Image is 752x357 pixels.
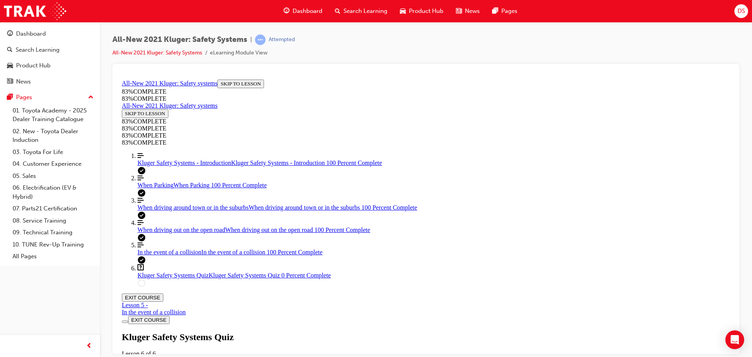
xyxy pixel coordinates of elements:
[738,7,745,16] span: DS
[3,217,45,225] button: EXIT COURSE
[7,47,13,54] span: search-icon
[3,256,611,266] div: Kluger Safety Systems Quiz
[3,56,611,63] div: 83 % COMPLETE
[3,25,97,90] button: DashboardSearch LearningProduct HubNews
[3,19,611,26] div: 83 % COMPLETE
[9,158,97,170] a: 04. Customer Experience
[3,26,99,33] a: All-New 2021 Kluger: Safety systems
[7,78,13,85] span: news-icon
[255,34,266,45] span: learningRecordVerb_ATTEMPT-icon
[400,6,406,16] span: car-icon
[9,170,97,182] a: 05. Sales
[293,7,322,16] span: Dashboard
[9,125,97,146] a: 02. New - Toyota Dealer Induction
[501,7,517,16] span: Pages
[16,45,60,54] div: Search Learning
[3,12,611,19] div: 83 % COMPLETE
[16,61,51,70] div: Product Hub
[250,35,252,44] span: |
[210,49,268,58] li: eLearning Module View
[99,3,145,12] button: SKIP TO LESSON
[3,274,611,281] div: Lesson 6 of 6
[7,62,13,69] span: car-icon
[3,3,611,211] section: Course Overview
[16,77,31,86] div: News
[3,42,107,49] div: 83 % COMPLETE
[335,6,340,16] span: search-icon
[3,27,97,41] a: Dashboard
[277,3,329,19] a: guage-iconDashboard
[9,239,97,251] a: 10. TUNE Rev-Up Training
[329,3,394,19] a: search-iconSearch Learning
[9,215,97,227] a: 08. Service Training
[86,341,92,351] span: prev-icon
[725,330,744,349] div: Open Intercom Messenger
[112,35,247,44] span: All-New 2021 Kluger: Safety Systems
[734,4,748,18] button: DS
[409,7,443,16] span: Product Hub
[9,227,97,239] a: 09. Technical Training
[3,4,99,10] a: All-New 2021 Kluger: Safety systems
[88,92,94,103] span: up-icon
[3,90,97,105] button: Pages
[4,2,66,20] img: Trak
[3,225,611,239] div: Lesson 5 -
[492,6,498,16] span: pages-icon
[112,49,202,56] a: All-New 2021 Kluger: Safety Systems
[7,94,13,101] span: pages-icon
[9,250,97,263] a: All Pages
[7,31,13,38] span: guage-icon
[3,63,611,70] div: 83 % COMPLETE
[486,3,524,19] a: pages-iconPages
[9,146,97,158] a: 03. Toyota For Life
[465,7,480,16] span: News
[450,3,486,19] a: news-iconNews
[9,203,97,215] a: 07. Parts21 Certification
[3,232,611,239] div: In the event of a collision
[3,49,107,56] div: 83 % COMPLETE
[394,3,450,19] a: car-iconProduct Hub
[456,6,462,16] span: news-icon
[3,3,611,26] section: Course Information
[3,43,97,57] a: Search Learning
[3,244,9,246] button: Toggle Course Overview
[284,6,289,16] span: guage-icon
[3,74,97,89] a: News
[3,26,107,56] section: Course Information
[16,29,46,38] div: Dashboard
[3,33,50,42] button: SKIP TO LESSON
[343,7,387,16] span: Search Learning
[16,93,32,102] div: Pages
[3,58,97,73] a: Product Hub
[3,225,611,239] a: Lesson 5 - In the event of a collision
[269,36,295,43] div: Attempted
[3,76,611,211] nav: Course Outline
[9,182,97,203] a: 06. Electrification (EV & Hybrid)
[9,105,97,125] a: 01. Toyota Academy - 2025 Dealer Training Catalogue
